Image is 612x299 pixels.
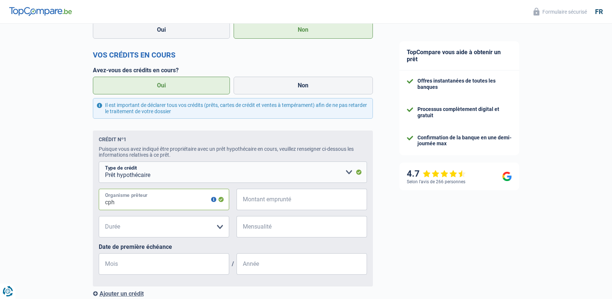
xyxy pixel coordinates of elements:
[229,260,237,267] span: /
[237,216,246,237] span: €
[237,253,367,275] input: AAAA
[93,290,373,297] div: Ajouter un crédit
[93,51,373,59] h2: Vos crédits en cours
[234,77,373,94] label: Non
[399,41,519,70] div: TopCompare vous aide à obtenir un prêt
[93,77,230,94] label: Oui
[237,189,246,210] span: €
[529,6,591,18] button: Formulaire sécurisé
[417,135,512,147] div: Confirmation de la banque en une demi-journée max
[99,253,229,275] input: MM
[9,7,72,16] img: TopCompare Logo
[99,243,367,250] label: Date de première échéance
[93,98,373,119] div: Il est important de déclarer tous vos crédits (prêts, cartes de crédit et ventes à tempérament) a...
[595,8,603,16] div: fr
[93,67,373,74] label: Avez-vous des crédits en cours?
[407,168,466,179] div: 4.7
[234,21,373,39] label: Non
[99,146,367,158] div: Puisque vous avez indiqué être propriétaire avec un prêt hypothécaire en cours, veuillez renseign...
[407,179,465,184] div: Selon l’avis de 266 personnes
[99,136,126,142] div: Crédit nº1
[417,78,512,90] div: Offres instantanées de toutes les banques
[93,21,230,39] label: Oui
[417,106,512,119] div: Processus complètement digital et gratuit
